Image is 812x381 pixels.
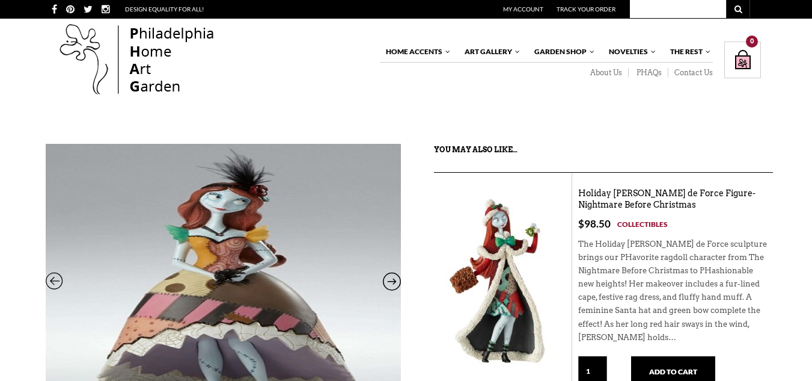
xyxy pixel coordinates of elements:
[668,68,713,78] a: Contact Us
[503,5,543,13] a: My Account
[578,188,756,211] a: Holiday [PERSON_NAME] de Force Figure- Nightmare Before Christmas
[578,217,584,230] span: $
[629,68,668,78] a: PHAQs
[557,5,615,13] a: Track Your Order
[578,217,611,230] bdi: 98.50
[603,42,657,62] a: Novelties
[746,36,758,48] div: 0
[664,42,712,62] a: The Rest
[528,42,596,62] a: Garden Shop
[582,68,629,78] a: About Us
[434,145,517,154] strong: You may also like…
[617,218,668,231] a: Collectibles
[578,231,767,356] div: The Holiday [PERSON_NAME] de Force sculpture brings our PHavorite ragdoll character from The Nigh...
[459,42,521,62] a: Art Gallery
[380,42,451,62] a: Home Accents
